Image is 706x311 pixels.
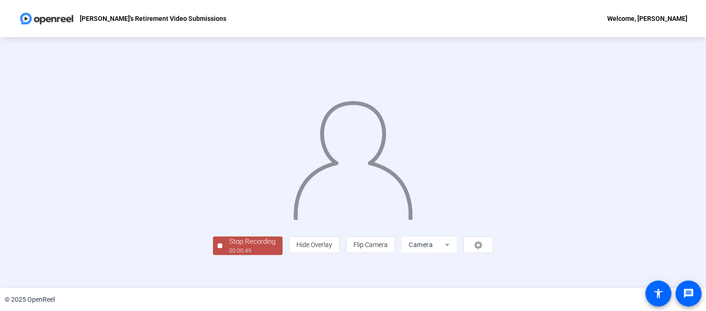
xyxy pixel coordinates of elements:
div: Stop Recording [229,236,276,247]
div: 00:00:49 [229,247,276,255]
button: Hide Overlay [289,236,340,253]
button: Flip Camera [346,236,395,253]
span: Hide Overlay [296,241,332,248]
img: overlay [292,94,413,220]
button: Stop Recording00:00:49 [213,236,282,255]
p: [PERSON_NAME]'s Retirement Video Submissions [79,13,226,24]
div: © 2025 OpenReel [5,295,55,305]
mat-icon: message [683,288,694,299]
img: OpenReel logo [19,9,75,28]
div: Welcome, [PERSON_NAME] [607,13,687,24]
span: Flip Camera [353,241,388,248]
mat-icon: accessibility [653,288,664,299]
